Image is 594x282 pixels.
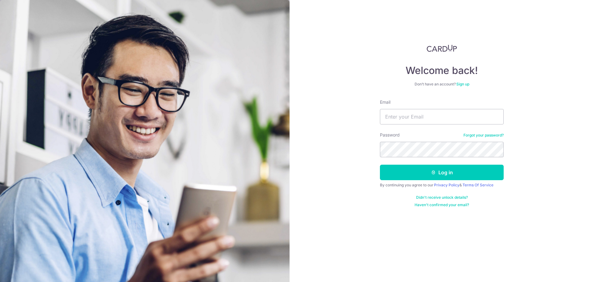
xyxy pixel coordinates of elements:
a: Privacy Policy [434,183,459,187]
img: CardUp Logo [427,45,457,52]
a: Forgot your password? [463,133,504,138]
button: Log in [380,165,504,180]
div: By continuing you agree to our & [380,183,504,188]
a: Terms Of Service [463,183,493,187]
input: Enter your Email [380,109,504,124]
div: Don’t have an account? [380,82,504,87]
a: Haven't confirmed your email? [415,202,469,207]
a: Didn't receive unlock details? [416,195,468,200]
h4: Welcome back! [380,64,504,77]
a: Sign up [456,82,469,86]
label: Password [380,132,400,138]
label: Email [380,99,390,105]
